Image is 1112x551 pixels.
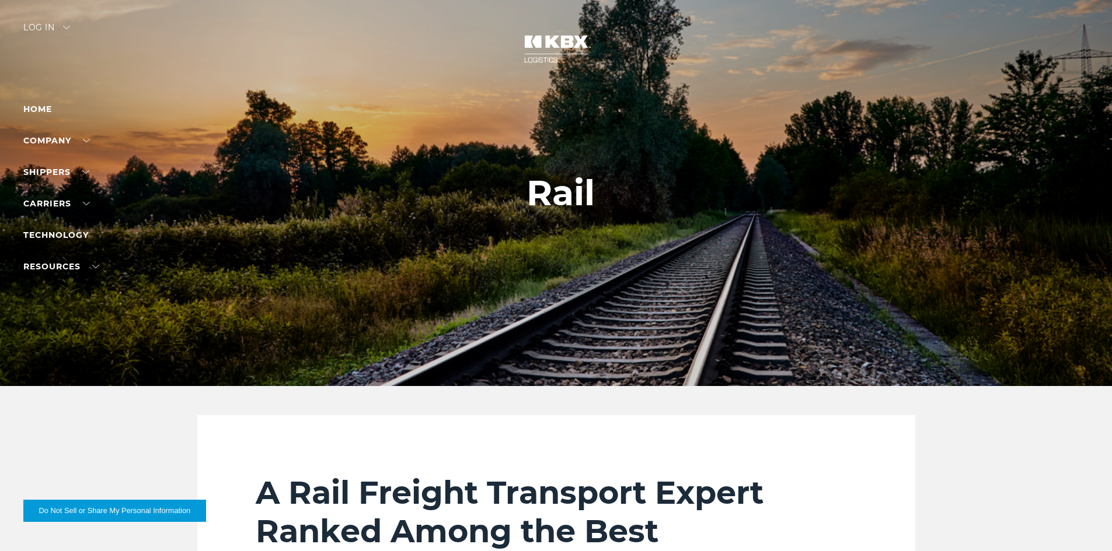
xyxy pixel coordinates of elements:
[23,23,70,40] div: Log in
[23,500,206,522] button: Do Not Sell or Share My Personal Information
[23,104,52,114] a: Home
[23,261,99,272] a: RESOURCES
[63,26,70,29] img: arrow
[23,198,90,209] a: Carriers
[23,135,90,146] a: Company
[23,230,89,240] a: Technology
[527,173,595,213] h1: Rail
[513,23,600,75] img: kbx logo
[256,473,857,550] h2: A Rail Freight Transport Expert Ranked Among the Best
[23,167,89,177] a: SHIPPERS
